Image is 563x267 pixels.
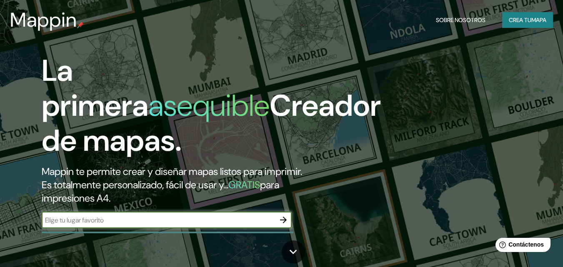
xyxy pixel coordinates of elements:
font: La primera [42,51,148,125]
font: Crea tu [509,16,531,24]
font: Mappin te permite crear y diseñar mapas listos para imprimir. [42,165,302,178]
font: para impresiones A4. [42,178,279,205]
font: mapa [531,16,546,24]
font: Creador de mapas. [42,86,381,160]
iframe: Lanzador de widgets de ayuda [489,235,554,258]
button: Sobre nosotros [433,12,489,28]
font: asequible [148,86,270,125]
button: Crea tumapa [502,12,553,28]
font: Mappin [10,7,77,33]
img: pin de mapeo [77,22,84,28]
font: Sobre nosotros [436,16,485,24]
font: Es totalmente personalizado, fácil de usar y... [42,178,228,191]
input: Elige tu lugar favorito [42,215,275,225]
font: GRATIS [228,178,260,191]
